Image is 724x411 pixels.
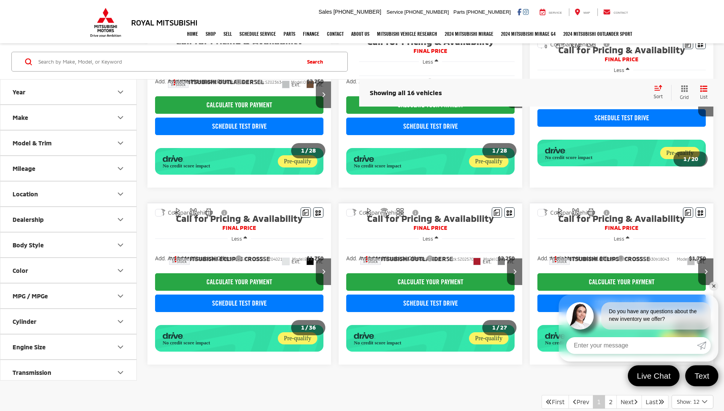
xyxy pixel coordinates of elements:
[89,8,123,37] img: Mitsubishi
[301,147,304,154] span: 1
[633,371,675,381] span: Live Chat
[116,266,125,275] div: Color
[650,85,671,100] button: Select sort value
[116,317,125,326] div: Cylinder
[116,215,125,224] div: Dealership
[338,203,523,342] img: 2025 Mitsubishi Outlander SE
[116,113,125,122] div: Make
[613,11,628,14] span: Contact
[492,324,496,331] span: 1
[671,85,694,100] button: Grid View
[13,267,28,274] div: Color
[0,284,137,309] button: MPG / MPGeMPG / MPGe
[0,309,137,334] button: CylinderCylinder
[202,24,220,43] a: Shop
[642,395,669,409] a: LastLast Page
[316,258,331,285] button: Next image
[147,26,332,165] img: 2025 Mitsubishi Outlander SEL
[0,258,137,283] button: ColorColor
[601,302,711,330] div: Do you have any questions about the new inventory we offer?
[500,147,507,154] span: 28
[323,24,347,43] a: Contact
[654,93,663,99] span: Sort
[672,395,713,409] button: Select number of vehicles per page
[453,9,465,15] span: Parts
[0,105,137,130] button: MakeMake
[691,371,713,381] span: Text
[680,94,689,100] span: Grid
[309,324,316,331] span: 36
[131,18,198,27] h3: Royal Mitsubishi
[496,325,500,330] span: /
[174,79,175,85] span: dropdown dots
[304,148,309,153] span: /
[359,75,372,89] button: Actions
[366,256,368,262] span: dropdown dots
[13,242,44,249] div: Body Style
[0,335,137,360] button: Engine SizeEngine Size
[155,209,212,217] label: Compare Vehicle
[658,398,664,405] i: Last Page
[507,258,522,285] button: Next image
[346,209,404,217] label: Compare Vehicle
[549,11,562,14] span: Service
[301,324,304,331] span: 1
[683,155,687,162] span: 1
[441,24,497,43] a: 2024 Mitsubishi Mirage
[0,182,137,207] button: LocationLocation
[218,205,231,221] button: View Disclaimer
[299,24,323,43] a: Finance
[404,9,449,15] span: [PHONE_NUMBER]
[529,203,714,341] a: 2024 Mitsubishi Eclipse Cross SE2024 Mitsubishi Eclipse Cross SE2024 Mitsubishi Eclipse Cross SE2...
[316,81,331,108] button: Next image
[0,207,137,232] button: DealershipDealership
[373,24,441,43] a: Mitsubishi Vehicle Research
[555,256,556,262] span: dropdown dots
[370,88,442,96] span: Showing all 16 vehicles
[116,292,125,301] div: MPG / MPGe
[628,365,680,386] a: Live Chat
[697,337,711,354] a: Submit
[559,24,636,43] a: 2024 Mitsubishi Outlander SPORT
[13,140,52,147] div: Model & Trim
[546,398,552,405] i: First Page
[38,53,300,71] input: Search by Make, Model, or Keyword
[168,75,181,89] button: Actions
[409,205,422,221] button: View Disclaimer
[175,256,176,262] span: dropdown dots
[537,40,595,48] label: Compare Vehicle
[685,365,718,386] a: Text
[13,165,35,172] div: Mileage
[13,216,44,223] div: Dealership
[583,11,590,14] span: Map
[700,94,708,100] span: List
[13,293,48,300] div: MPG / MPGe
[318,9,332,15] span: Sales
[169,252,182,266] button: Actions
[220,24,236,43] a: Sell
[677,398,699,406] span: Show: 12
[116,342,125,352] div: Engine Size
[347,24,373,43] a: About Us
[116,241,125,250] div: Body Style
[116,368,125,377] div: Transmission
[13,318,36,325] div: Cylinder
[600,205,613,221] button: View Disclaimer
[0,360,137,385] button: TransmissionTransmission
[500,324,507,331] span: 27
[616,395,642,409] a: NextNext Page
[13,114,28,121] div: Make
[387,9,403,15] span: Service
[597,8,634,16] a: Contact
[147,203,332,342] img: 2025 Mitsubishi Eclipse Cross SE
[549,252,562,266] button: Actions
[497,24,559,43] a: 2024 Mitsubishi Mirage G4
[338,203,523,341] a: 2025 Mitsubishi Outlander SE2025 Mitsubishi Outlander SE2025 Mitsubishi Outlander SE2025 Mitsubis...
[698,258,713,285] button: Next image
[523,9,529,15] a: Instagram: Click to visit our Instagram page
[13,89,25,96] div: Year
[13,191,38,198] div: Location
[304,325,309,330] span: /
[116,164,125,173] div: Mileage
